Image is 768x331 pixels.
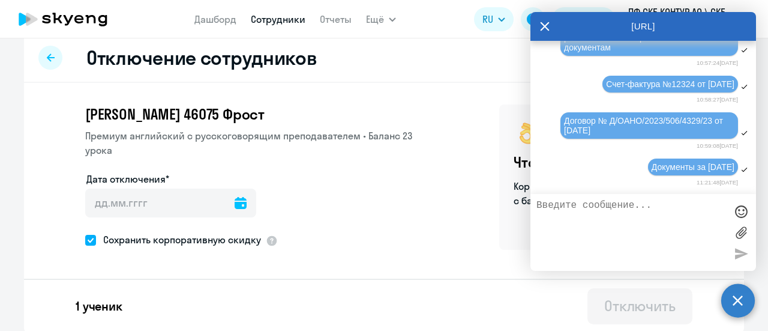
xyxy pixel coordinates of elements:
h4: Что произойдет с балансом? [514,153,710,172]
button: Отключить [587,288,692,324]
span: RU [482,12,493,26]
span: Сохранить корпоративную скидку [96,232,261,247]
span: Счет-фактура №12324 от [DATE] [606,79,734,89]
span: Документы за [DATE] [652,162,734,172]
div: Отключить [604,296,676,315]
span: [PERSON_NAME] 46075 Фрост [85,105,265,124]
h2: Отключение сотрудников [86,46,317,70]
p: 1 ученик [76,298,122,315]
span: Договор № Д/OAHO/2023/506/4329/23 от [DATE] [564,116,725,135]
p: Премиум английский с русскоговорящим преподавателем • Баланс 23 урока [85,129,438,157]
a: Отчеты [320,13,352,25]
a: Дашборд [194,13,236,25]
time: 10:58:27[DATE] [697,96,738,103]
img: ok [514,119,542,148]
label: Лимит 10 файлов [732,223,750,241]
p: ПФ СКБ КОНТУР АО \ СКБ Контур, ПФ СКБ КОНТУР, АО [628,5,740,34]
a: Сотрудники [251,13,305,25]
span: Ещё [366,12,384,26]
time: 10:57:24[DATE] [697,59,738,66]
time: 11:21:48[DATE] [697,179,738,186]
button: Балансbalance [552,7,615,31]
button: Ещё [366,7,396,31]
button: ПФ СКБ КОНТУР АО \ СКБ Контур, ПФ СКБ КОНТУР, АО [622,5,758,34]
button: RU [474,7,514,31]
p: Корпоративные уроки будут списаны с баланса сотрудника [514,179,688,208]
time: 10:59:08[DATE] [697,142,738,149]
label: Дата отключения* [86,172,169,186]
input: дд.мм.гггг [85,189,256,217]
